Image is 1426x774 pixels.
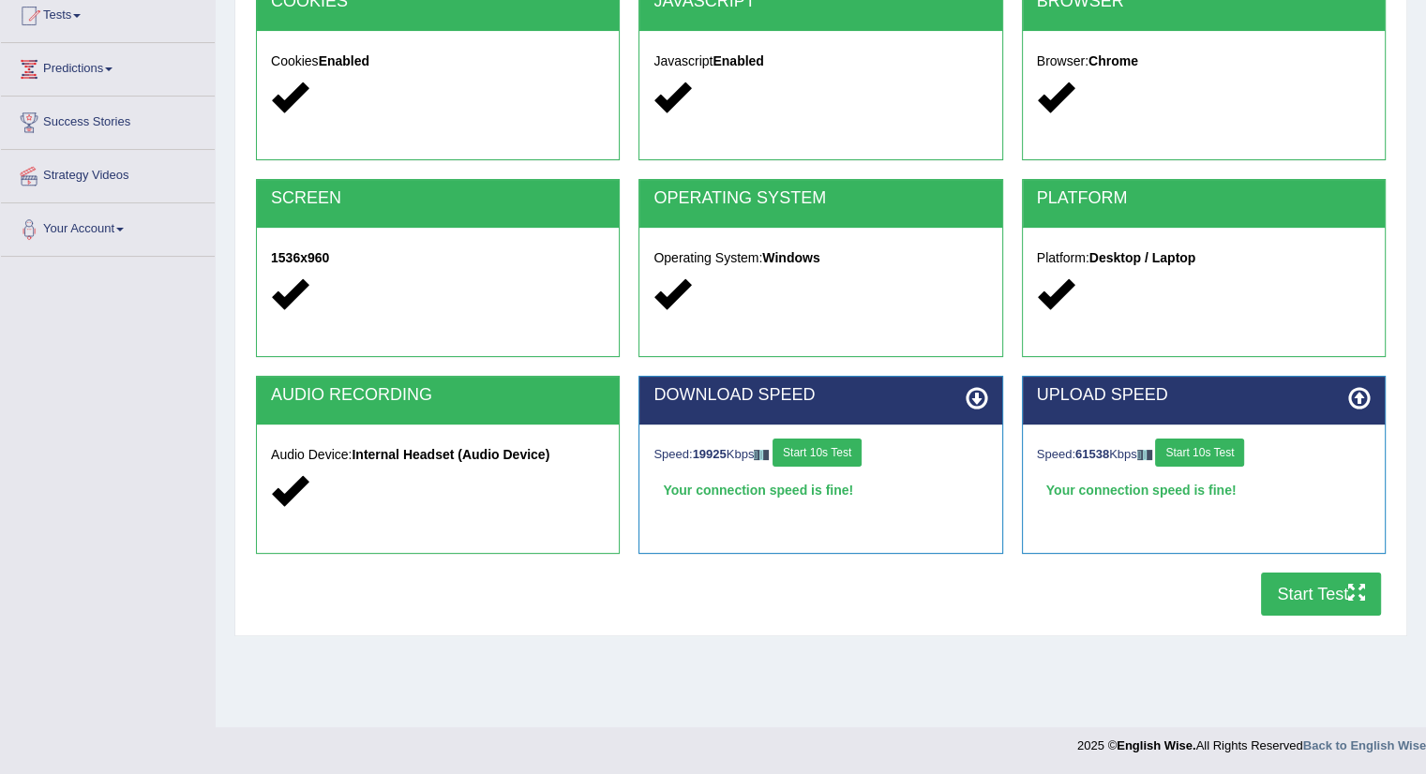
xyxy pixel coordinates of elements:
a: Back to English Wise [1303,738,1426,752]
h5: Javascript [653,54,987,68]
strong: Desktop / Laptop [1089,250,1196,265]
div: Your connection speed is fine! [653,476,987,504]
h5: Platform: [1037,251,1371,265]
div: Speed: Kbps [1037,439,1371,471]
div: Your connection speed is fine! [1037,476,1371,504]
h2: AUDIO RECORDING [271,386,605,405]
strong: Chrome [1088,53,1138,68]
strong: Enabled [319,53,369,68]
a: Your Account [1,203,215,250]
a: Success Stories [1,97,215,143]
h5: Audio Device: [271,448,605,462]
h5: Cookies [271,54,605,68]
h5: Operating System: [653,251,987,265]
a: Predictions [1,43,215,90]
button: Start 10s Test [1155,439,1244,467]
strong: English Wise. [1117,738,1195,752]
button: Start 10s Test [773,439,862,467]
button: Start Test [1261,573,1381,616]
img: ajax-loader-fb-connection.gif [1137,450,1152,460]
h2: UPLOAD SPEED [1037,386,1371,405]
div: Speed: Kbps [653,439,987,471]
strong: Internal Headset (Audio Device) [352,447,549,462]
strong: 1536x960 [271,250,329,265]
strong: 61538 [1075,447,1109,461]
strong: Windows [762,250,819,265]
strong: 19925 [693,447,727,461]
strong: Enabled [713,53,763,68]
h2: PLATFORM [1037,189,1371,208]
div: 2025 © All Rights Reserved [1077,727,1426,754]
a: Strategy Videos [1,150,215,197]
h2: OPERATING SYSTEM [653,189,987,208]
h2: SCREEN [271,189,605,208]
h5: Browser: [1037,54,1371,68]
img: ajax-loader-fb-connection.gif [754,450,769,460]
h2: DOWNLOAD SPEED [653,386,987,405]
